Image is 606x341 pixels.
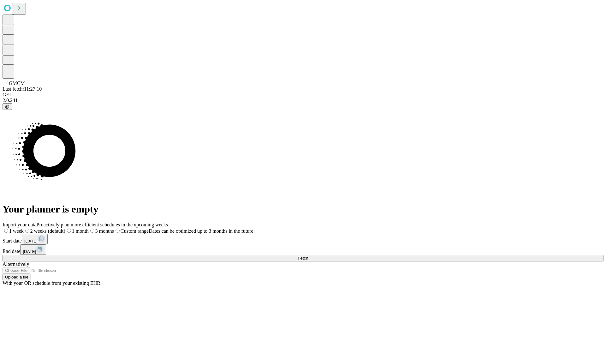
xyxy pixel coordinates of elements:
[3,103,12,110] button: @
[3,92,603,98] div: GEI
[3,98,603,103] div: 2.0.241
[3,261,29,267] span: Alternatively
[20,244,46,255] button: [DATE]
[67,229,71,233] input: 1 month
[37,222,169,227] span: Proactively plan more efficient schedules in the upcoming weeks.
[3,274,31,280] button: Upload a file
[22,234,48,244] button: [DATE]
[90,229,94,233] input: 3 months
[298,256,308,260] span: Fetch
[3,86,42,92] span: Last fetch: 11:27:10
[9,81,25,86] span: GMCM
[121,228,149,234] span: Custom range
[149,228,254,234] span: Dates can be optimized up to 3 months in the future.
[24,239,38,243] span: [DATE]
[3,244,603,255] div: End date
[9,228,24,234] span: 1 week
[116,229,120,233] input: Custom rangeDates can be optimized up to 3 months in the future.
[5,104,9,109] span: @
[25,229,29,233] input: 2 weeks (default)
[3,280,100,286] span: With your OR schedule from your existing EHR
[23,249,36,254] span: [DATE]
[3,222,37,227] span: Import your data
[4,229,8,233] input: 1 week
[72,228,89,234] span: 1 month
[30,228,65,234] span: 2 weeks (default)
[3,255,603,261] button: Fetch
[3,203,603,215] h1: Your planner is empty
[3,234,603,244] div: Start date
[95,228,114,234] span: 3 months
